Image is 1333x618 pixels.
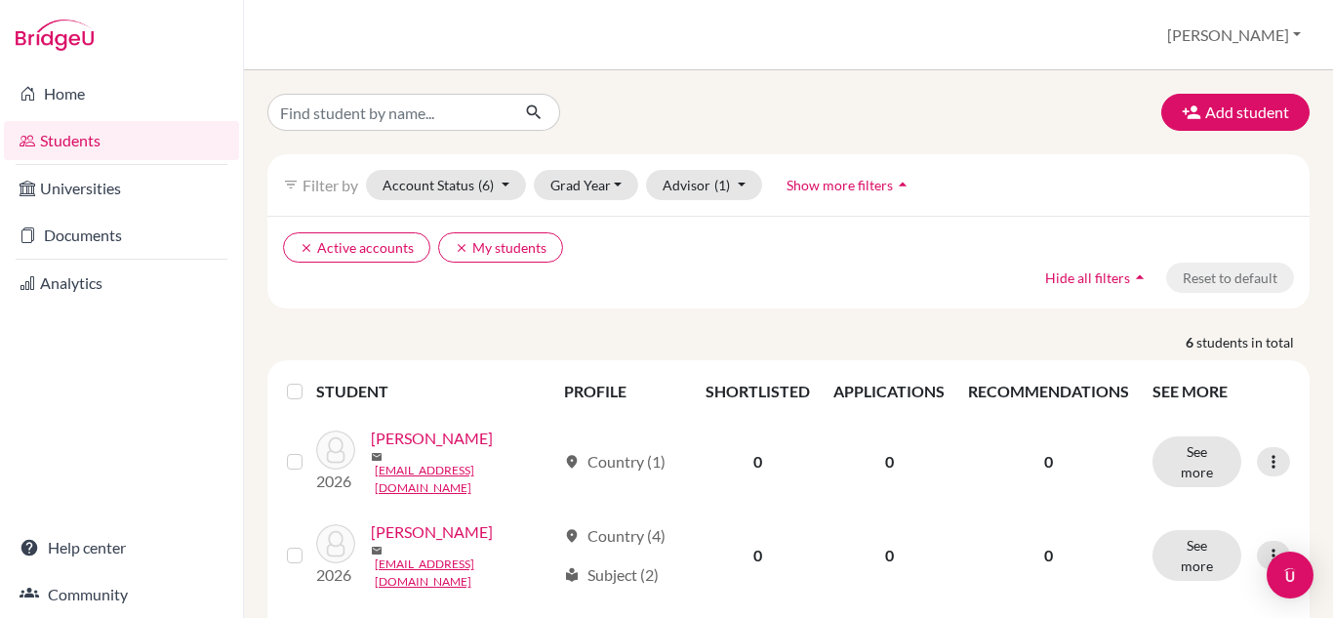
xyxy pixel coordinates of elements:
button: Hide all filtersarrow_drop_up [1029,263,1166,293]
td: 0 [694,415,822,509]
button: clearActive accounts [283,232,430,263]
i: arrow_drop_up [893,175,912,194]
span: (1) [714,177,730,193]
span: local_library [564,567,580,583]
button: Advisor(1) [646,170,762,200]
i: arrow_drop_up [1130,268,1150,287]
th: PROFILE [552,368,695,415]
span: location_on [564,454,580,470]
p: 2026 [316,563,355,587]
span: mail [371,545,383,556]
a: Help center [4,528,239,567]
a: Students [4,121,239,160]
button: Show more filtersarrow_drop_up [770,170,929,200]
img: Bridge-U [16,20,94,51]
i: clear [300,241,313,255]
span: Show more filters [787,177,893,193]
td: 0 [822,415,956,509]
th: APPLICATIONS [822,368,956,415]
span: location_on [564,528,580,544]
a: Analytics [4,264,239,303]
a: Universities [4,169,239,208]
a: Home [4,74,239,113]
span: mail [371,451,383,463]
span: Hide all filters [1045,269,1130,286]
a: Documents [4,216,239,255]
i: clear [455,241,468,255]
div: Subject (2) [564,563,659,587]
button: [PERSON_NAME] [1158,17,1310,54]
img: Li, Catherine [316,524,355,563]
span: Filter by [303,176,358,194]
th: SHORTLISTED [694,368,822,415]
button: See more [1152,530,1241,581]
div: Country (4) [564,524,666,548]
th: SEE MORE [1141,368,1302,415]
img: Chuang, Ethan [316,431,355,470]
button: Grad Year [534,170,639,200]
th: STUDENT [316,368,552,415]
span: (6) [478,177,494,193]
td: 0 [694,509,822,602]
a: [EMAIL_ADDRESS][DOMAIN_NAME] [375,556,555,591]
th: RECOMMENDATIONS [956,368,1141,415]
td: 0 [822,509,956,602]
a: [PERSON_NAME] [371,427,493,450]
button: Reset to default [1166,263,1294,293]
strong: 6 [1186,332,1196,352]
button: clearMy students [438,232,563,263]
button: Add student [1161,94,1310,131]
p: 0 [968,450,1129,474]
p: 2026 [316,470,355,493]
a: [PERSON_NAME] [371,520,493,544]
button: Account Status(6) [366,170,526,200]
span: students in total [1196,332,1310,352]
div: Country (1) [564,450,666,474]
button: See more [1152,436,1241,487]
a: [EMAIL_ADDRESS][DOMAIN_NAME] [375,462,555,497]
a: Community [4,575,239,614]
p: 0 [968,544,1129,567]
input: Find student by name... [267,94,509,131]
div: Open Intercom Messenger [1267,552,1313,598]
i: filter_list [283,177,299,192]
